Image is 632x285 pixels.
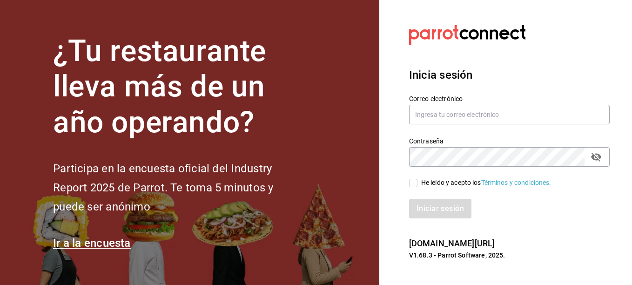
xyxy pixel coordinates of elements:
label: Correo electrónico [409,95,610,102]
a: Ir a la encuesta [53,237,131,250]
div: He leído y acepto los [421,178,551,188]
a: [DOMAIN_NAME][URL] [409,238,495,248]
h1: ¿Tu restaurante lleva más de un año operando? [53,34,304,141]
button: passwordField [588,149,604,165]
h3: Inicia sesión [409,67,610,83]
h2: Participa en la encuesta oficial del Industry Report 2025 de Parrot. Te toma 5 minutos y puede se... [53,159,304,216]
input: Ingresa tu correo electrónico [409,105,610,124]
label: Contraseña [409,137,610,144]
p: V1.68.3 - Parrot Software, 2025. [409,251,610,260]
a: Términos y condiciones. [481,179,551,186]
